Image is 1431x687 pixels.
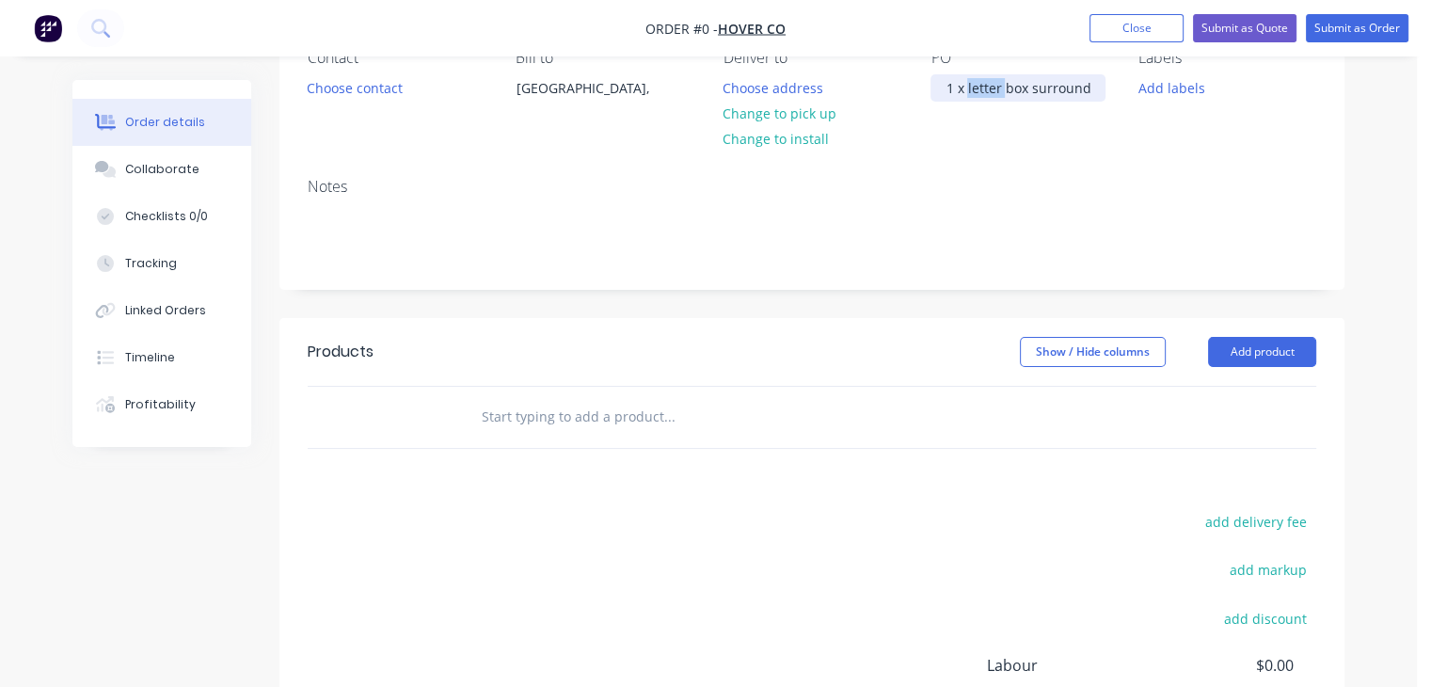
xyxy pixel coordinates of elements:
[712,101,846,126] button: Change to pick up
[718,20,786,38] a: Hover CO
[501,74,689,135] div: [GEOGRAPHIC_DATA],
[125,114,205,131] div: Order details
[516,49,693,67] div: Bill to
[1138,49,1316,67] div: Labels
[517,75,673,102] div: [GEOGRAPHIC_DATA],
[125,255,177,272] div: Tracking
[125,161,199,178] div: Collaborate
[987,654,1154,677] span: Labour
[308,49,485,67] div: Contact
[930,74,1105,102] div: 1 x letter box surround
[1020,337,1166,367] button: Show / Hide columns
[125,349,175,366] div: Timeline
[645,20,718,38] span: Order #0 -
[72,193,251,240] button: Checklists 0/0
[72,334,251,381] button: Timeline
[723,49,901,67] div: Deliver to
[72,240,251,287] button: Tracking
[1195,509,1316,535] button: add delivery fee
[712,126,838,152] button: Change to install
[1306,14,1408,42] button: Submit as Order
[125,396,196,413] div: Profitability
[72,146,251,193] button: Collaborate
[1208,337,1316,367] button: Add product
[1219,557,1316,583] button: add markup
[308,341,374,363] div: Products
[930,49,1108,67] div: PO
[308,178,1316,196] div: Notes
[1089,14,1184,42] button: Close
[1193,14,1296,42] button: Submit as Quote
[125,208,208,225] div: Checklists 0/0
[34,14,62,42] img: Factory
[1214,605,1316,631] button: add discount
[72,381,251,428] button: Profitability
[297,74,413,100] button: Choose contact
[72,99,251,146] button: Order details
[481,398,857,436] input: Start typing to add a product...
[72,287,251,334] button: Linked Orders
[125,302,206,319] div: Linked Orders
[1154,654,1294,677] span: $0.00
[1128,74,1215,100] button: Add labels
[712,74,833,100] button: Choose address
